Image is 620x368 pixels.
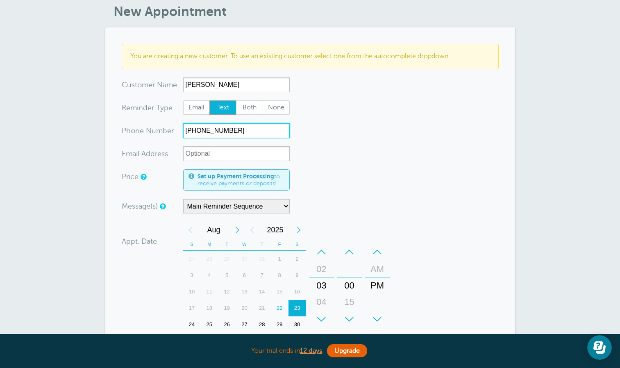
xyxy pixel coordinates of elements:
div: Sunday, August 24 [183,316,201,333]
div: 12 [218,284,236,300]
div: 2 [288,251,306,267]
span: August [198,222,230,238]
div: 10 [183,284,201,300]
label: None [263,100,290,115]
div: 00 [340,277,359,294]
div: 21 [253,300,271,316]
div: Wednesday, September 3 [236,333,253,349]
div: Saturday, August 9 [288,267,306,284]
span: Pho [122,127,135,134]
div: 28 [200,251,218,267]
label: Message(s) [122,202,158,210]
span: tomer N [135,81,163,89]
span: Email [184,101,210,115]
div: 3 [183,267,201,284]
span: Text [210,101,236,115]
div: Thursday, September 4 [253,333,271,349]
div: Sunday, July 27 [183,251,201,267]
div: ress [122,146,183,161]
span: None [263,101,289,115]
div: Saturday, August 30 [288,316,306,333]
div: Monday, July 28 [200,251,218,267]
div: 26 [218,316,236,333]
div: 1 [271,251,288,267]
input: Optional [183,146,290,161]
div: 6 [236,267,253,284]
div: Friday, August 1 [271,251,288,267]
div: Tuesday, August 26 [218,316,236,333]
div: 31 [253,251,271,267]
div: AM [368,261,387,277]
div: 30 [288,316,306,333]
div: 05 [312,310,332,327]
div: Friday, September 5 [271,333,288,349]
label: Email [183,100,210,115]
p: You are creating a new customer. To use an existing customer select one from the autocomplete dro... [130,52,490,60]
a: An optional price for the appointment. If you set a price, you can include a payment link in your... [141,174,145,179]
div: 5 [218,267,236,284]
th: S [288,238,306,251]
div: Wednesday, August 27 [236,316,253,333]
div: 17 [183,300,201,316]
th: T [218,238,236,251]
div: Thursday, August 14 [253,284,271,300]
div: Monday, September 1 [200,333,218,349]
div: Thursday, August 28 [253,316,271,333]
label: Text [209,100,236,115]
div: Previous Year [245,222,259,238]
div: 15 [340,294,359,310]
div: 18 [200,300,218,316]
div: Tuesday, August 19 [218,300,236,316]
div: Thursday, August 7 [253,267,271,284]
div: Friday, August 29 [271,316,288,333]
div: Minutes [337,244,362,327]
div: 30 [340,310,359,327]
div: 15 [271,284,288,300]
div: 11 [200,284,218,300]
div: Thursday, July 31 [253,251,271,267]
div: Thursday, August 21 [253,300,271,316]
div: PM [368,277,387,294]
div: 04 [312,294,332,310]
div: 4 [200,267,218,284]
div: Next Month [230,222,245,238]
div: 6 [288,333,306,349]
label: Reminder Type [122,104,173,111]
div: 20 [236,300,253,316]
div: Sunday, August 17 [183,300,201,316]
div: Sunday, August 10 [183,284,201,300]
a: Simple templates and custom messages will use the reminder schedule set under Settings > Reminder... [160,204,165,209]
h1: New Appointment [114,4,515,19]
label: Price [122,173,139,180]
div: 13 [236,284,253,300]
div: 16 [288,284,306,300]
div: 8 [271,267,288,284]
div: Tuesday, July 29 [218,251,236,267]
div: Your trial ends in . [105,342,515,360]
div: 3 [236,333,253,349]
div: Today, Friday, August 22 [271,300,288,316]
div: Tuesday, August 12 [218,284,236,300]
div: 4 [253,333,271,349]
span: 2025 [259,222,291,238]
div: 1 [200,333,218,349]
div: 2 [218,333,236,349]
div: 14 [253,284,271,300]
div: Tuesday, September 2 [218,333,236,349]
div: 7 [253,267,271,284]
div: 27 [183,251,201,267]
div: Sunday, August 31 [183,333,201,349]
div: Saturday, August 23 [288,300,306,316]
div: Monday, August 25 [200,316,218,333]
a: Set up Payment Processing [198,173,274,179]
th: S [183,238,201,251]
span: ne Nu [135,127,156,134]
div: 30 [236,251,253,267]
div: ame [122,77,183,92]
div: Sunday, August 3 [183,267,201,284]
div: Friday, August 15 [271,284,288,300]
div: Monday, August 4 [200,267,218,284]
div: Next Year [291,222,306,238]
div: Wednesday, August 13 [236,284,253,300]
div: 02 [312,261,332,277]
